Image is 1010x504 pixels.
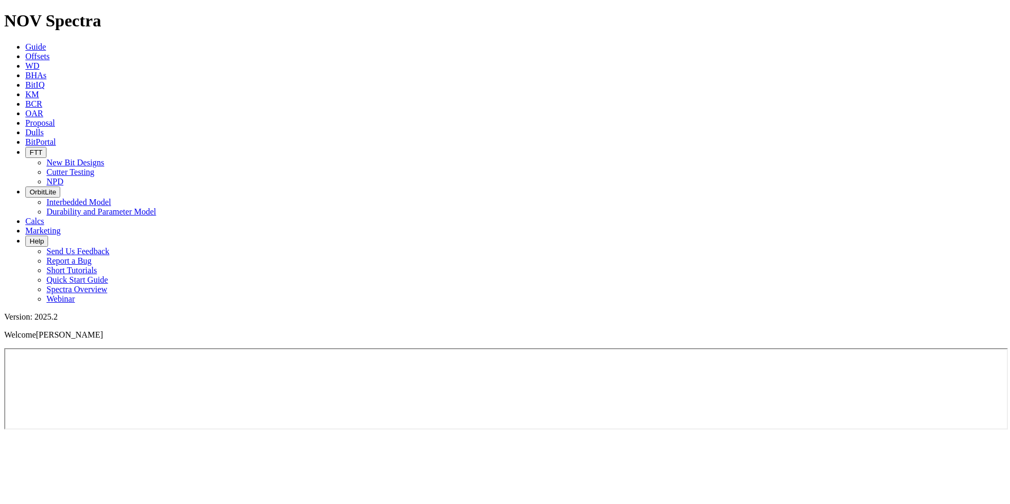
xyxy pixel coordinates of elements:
[4,330,1006,340] p: Welcome
[25,217,44,226] a: Calcs
[25,99,42,108] a: BCR
[30,237,44,245] span: Help
[46,247,109,256] a: Send Us Feedback
[25,52,50,61] a: Offsets
[25,42,46,51] a: Guide
[25,90,39,99] a: KM
[46,167,95,176] a: Cutter Testing
[25,137,56,146] a: BitPortal
[4,11,1006,31] h1: NOV Spectra
[25,80,44,89] a: BitIQ
[25,71,46,80] a: BHAs
[4,312,1006,322] div: Version: 2025.2
[25,236,48,247] button: Help
[25,118,55,127] a: Proposal
[30,148,42,156] span: FTT
[25,226,61,235] a: Marketing
[25,128,44,137] a: Dulls
[46,177,63,186] a: NPD
[46,266,97,275] a: Short Tutorials
[46,256,91,265] a: Report a Bug
[46,294,75,303] a: Webinar
[25,109,43,118] a: OAR
[36,330,103,339] span: [PERSON_NAME]
[25,61,40,70] a: WD
[46,275,108,284] a: Quick Start Guide
[30,188,56,196] span: OrbitLite
[46,198,111,207] a: Interbedded Model
[46,158,104,167] a: New Bit Designs
[46,285,107,294] a: Spectra Overview
[25,147,46,158] button: FTT
[46,207,156,216] a: Durability and Parameter Model
[25,186,60,198] button: OrbitLite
